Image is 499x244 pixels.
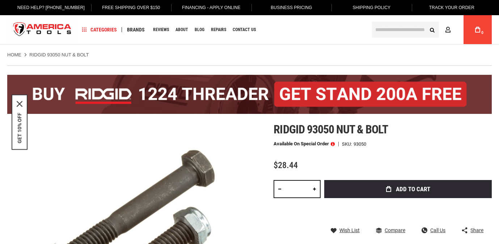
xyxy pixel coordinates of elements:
[124,25,148,35] a: Brands
[17,112,22,143] button: GET 10% OFF
[176,27,188,32] span: About
[7,16,77,43] img: America Tools
[481,31,483,35] span: 0
[342,142,354,146] strong: SKU
[339,228,360,233] span: Wish List
[323,200,493,221] iframe: Secure express checkout frame
[211,27,226,32] span: Repairs
[354,142,366,146] div: 93050
[191,25,208,35] a: Blog
[7,52,21,58] a: Home
[127,27,145,32] span: Brands
[471,15,485,44] a: 0
[17,101,22,107] button: Close
[7,16,77,43] a: store logo
[82,27,117,32] span: Categories
[7,75,492,114] img: BOGO: Buy the RIDGID® 1224 Threader (26092), get the 92467 200A Stand FREE!
[352,5,390,10] span: Shipping Policy
[195,27,204,32] span: Blog
[274,123,388,136] span: Ridgid 93050 nut & bolt
[229,25,259,35] a: Contact Us
[376,227,405,234] a: Compare
[331,227,360,234] a: Wish List
[324,180,492,198] button: Add to Cart
[17,101,22,107] svg: close icon
[396,186,430,192] span: Add to Cart
[274,160,298,170] span: $28.44
[208,25,229,35] a: Repairs
[150,25,172,35] a: Reviews
[397,221,499,244] iframe: LiveChat chat widget
[233,27,256,32] span: Contact Us
[29,52,89,57] strong: RIDGID 93050 NUT & BOLT
[172,25,191,35] a: About
[425,23,439,37] button: Search
[274,141,335,146] p: Available on Special Order
[79,25,120,35] a: Categories
[153,27,169,32] span: Reviews
[385,228,405,233] span: Compare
